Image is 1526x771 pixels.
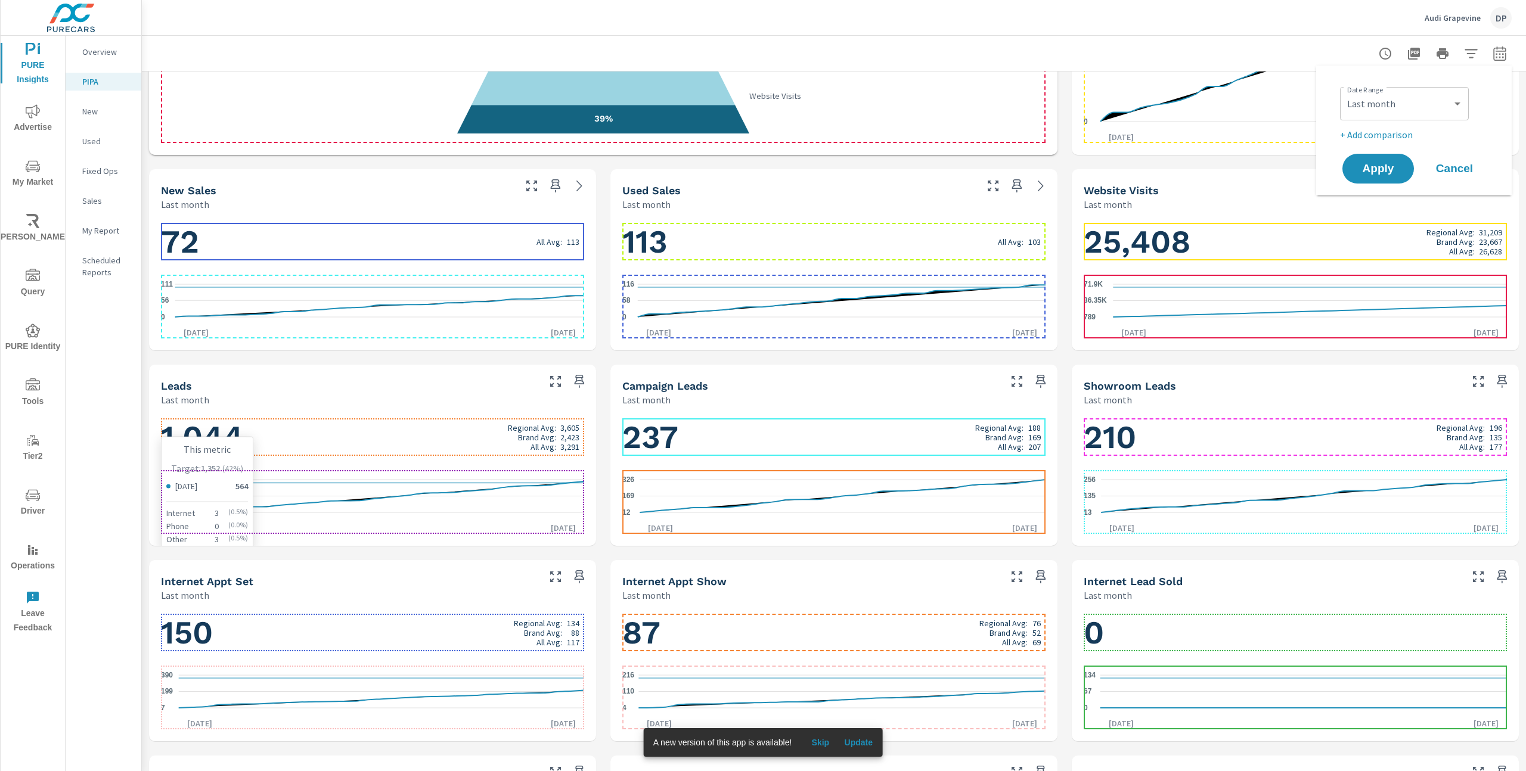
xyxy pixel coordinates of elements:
[161,197,209,212] p: Last month
[622,704,626,712] text: 4
[4,378,61,409] span: Tools
[622,197,671,212] p: Last month
[66,251,141,281] div: Scheduled Reports
[560,442,579,452] p: 3,291
[1447,433,1485,442] p: Brand Avg:
[594,113,613,124] text: 39%
[1084,197,1132,212] p: Last month
[1465,327,1507,338] p: [DATE]
[1479,237,1502,247] p: 23,667
[622,588,671,602] p: Last month
[622,671,634,679] text: 216
[1084,475,1096,484] text: 256
[1419,154,1490,184] button: Cancel
[1004,327,1046,338] p: [DATE]
[1469,372,1488,391] button: Make Fullscreen
[1459,42,1483,66] button: Apply Filters
[4,269,61,299] span: Query
[82,105,132,117] p: New
[161,671,173,679] text: 390
[522,176,541,195] button: Make Fullscreen
[514,618,562,628] p: Regional Avg:
[998,237,1023,247] p: All Avg:
[1028,237,1041,247] p: 103
[1084,575,1183,587] h5: Internet Lead Sold
[4,159,61,189] span: My Market
[82,135,132,147] p: Used
[161,184,216,197] h5: New Sales
[4,324,61,354] span: PURE Identity
[201,463,220,474] p: 1,352
[542,327,584,338] p: [DATE]
[622,417,1046,458] h1: 237
[1084,184,1159,197] h5: Website Visits
[560,423,579,433] p: 3,605
[1490,433,1502,442] p: 135
[570,176,589,195] a: See more details in report
[215,507,219,519] p: 3
[4,543,61,573] span: Operations
[1354,163,1402,174] span: Apply
[1426,228,1475,237] p: Regional Avg:
[66,162,141,180] div: Fixed Ops
[622,508,631,517] text: 12
[570,372,589,391] span: Save this to your personalized report
[1340,128,1493,142] p: + Add comparison
[184,442,231,456] p: This metric
[1493,372,1512,391] span: Save this to your personalized report
[166,507,210,519] p: Internet
[531,442,556,452] p: All Avg:
[171,461,201,475] p: Target:
[66,222,141,240] div: My Report
[1084,613,1507,653] h1: 0
[622,313,626,321] text: 0
[215,520,219,532] p: 0
[1469,567,1488,586] button: Make Fullscreen
[524,628,562,638] p: Brand Avg:
[1031,176,1050,195] a: See more details in report
[175,480,197,492] p: [DATE]
[622,492,634,500] text: 169
[1084,688,1092,696] text: 67
[1100,131,1142,143] p: [DATE]
[179,717,221,729] p: [DATE]
[161,313,165,321] text: 0
[622,222,1046,262] h1: 113
[221,520,248,532] p: ( 0.0 %)
[801,733,839,752] button: Skip
[622,184,681,197] h5: Used Sales
[1084,492,1096,500] text: 135
[221,533,248,545] p: ( 0.5 %)
[1101,522,1143,534] p: [DATE]
[1493,567,1512,586] span: Save this to your personalized report
[622,296,631,304] text: 58
[653,738,792,747] span: A new version of this app is available!
[567,638,579,647] p: 117
[4,214,61,244] span: [PERSON_NAME]
[161,393,209,407] p: Last month
[985,433,1023,442] p: Brand Avg:
[567,618,579,628] p: 134
[1479,228,1502,237] p: 31,209
[1028,423,1041,433] p: 188
[1084,313,1096,321] text: 789
[4,433,61,464] span: Tier2
[546,176,565,195] span: Save this to your personalized report
[1490,423,1502,433] p: 196
[1084,417,1507,458] h1: 210
[546,372,565,391] button: Make Fullscreen
[1084,393,1132,407] p: Last month
[161,613,584,653] h1: 150
[1,36,65,639] div: nav menu
[839,733,877,752] button: Update
[1100,717,1142,729] p: [DATE]
[1004,717,1046,729] p: [DATE]
[235,481,248,492] p: 564
[640,522,681,534] p: [DATE]
[1007,567,1026,586] button: Make Fullscreen
[1004,522,1046,534] p: [DATE]
[979,618,1028,628] p: Regional Avg:
[1084,117,1088,126] text: 0
[1479,247,1502,256] p: 26,628
[998,442,1023,452] p: All Avg:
